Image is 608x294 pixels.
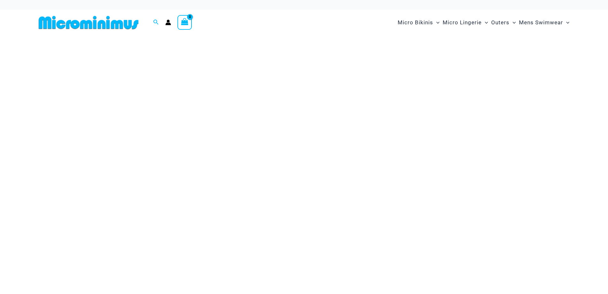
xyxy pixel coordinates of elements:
[398,14,433,31] span: Micro Bikinis
[443,14,482,31] span: Micro Lingerie
[153,19,159,27] a: Search icon link
[519,14,563,31] span: Mens Swimwear
[509,14,516,31] span: Menu Toggle
[36,15,141,30] img: MM SHOP LOGO FLAT
[396,13,441,32] a: Micro BikinisMenu ToggleMenu Toggle
[165,20,171,25] a: Account icon link
[441,13,490,32] a: Micro LingerieMenu ToggleMenu Toggle
[490,13,517,32] a: OutersMenu ToggleMenu Toggle
[491,14,509,31] span: Outers
[177,15,192,30] a: View Shopping Cart, empty
[395,12,572,33] nav: Site Navigation
[563,14,569,31] span: Menu Toggle
[35,42,574,226] img: Waves Breaking Ocean Bikini Pack
[482,14,488,31] span: Menu Toggle
[517,13,571,32] a: Mens SwimwearMenu ToggleMenu Toggle
[433,14,439,31] span: Menu Toggle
